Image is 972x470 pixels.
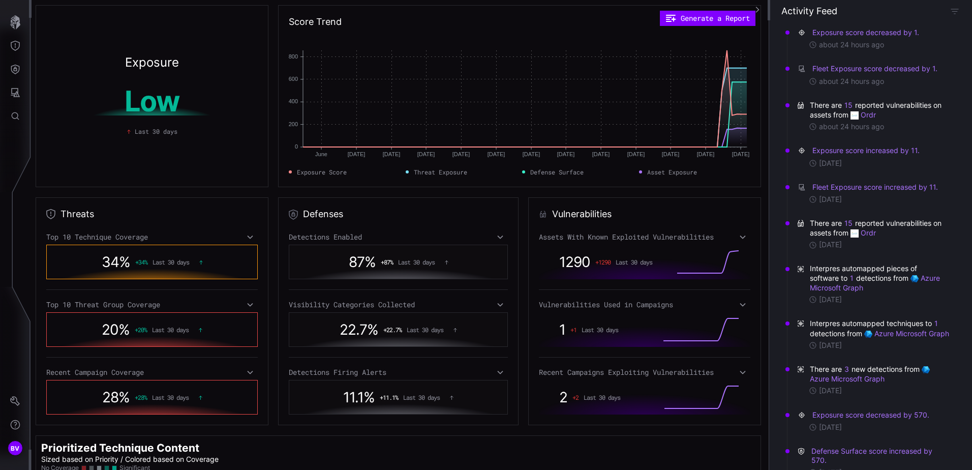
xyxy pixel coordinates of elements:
[135,394,147,401] span: + 28 %
[559,321,565,338] span: 1
[812,27,920,38] button: Exposure score decreased by 1.
[812,410,930,420] button: Exposure score decreased by 570.
[850,228,876,237] a: Ordr
[810,364,950,384] span: There are new detections from
[810,100,950,120] span: There are reported vulnerabilities on assets from
[297,167,347,177] span: Exposure Score
[452,151,470,157] text: [DATE]
[559,253,590,271] span: 1290
[523,151,540,157] text: [DATE]
[592,151,610,157] text: [DATE]
[844,364,849,374] button: 3
[922,366,930,374] img: Microsoft Graph
[539,232,750,242] div: Assets With Known Exploited Vulnerabilities
[559,389,567,406] span: 2
[315,151,327,157] text: June
[102,253,130,271] span: 34 %
[289,300,508,309] div: Visibility Categories Collected
[414,167,467,177] span: Threat Exposure
[810,218,950,238] span: There are reported vulnerabilities on assets from
[11,443,20,454] span: BV
[41,441,755,455] h2: Prioritized Technique Content
[844,100,853,110] button: 15
[125,56,179,69] h2: Exposure
[812,64,938,74] button: Fleet Exposure score decreased by 1.
[660,11,755,26] button: Generate a Report
[570,326,576,333] span: + 1
[46,232,258,242] div: Top 10 Technique Coverage
[812,182,938,192] button: Fleet Exposure score increased by 11.
[819,159,842,168] time: [DATE]
[289,76,298,82] text: 600
[539,368,750,377] div: Recent Campaigns Exploiting Vulnerabilities
[849,273,854,283] button: 1
[662,151,680,157] text: [DATE]
[135,326,147,333] span: + 20 %
[289,232,508,242] div: Detections Enabled
[403,394,440,401] span: Last 30 days
[850,110,876,119] a: Ordr
[732,151,750,157] text: [DATE]
[135,127,177,136] span: Last 30 days
[1,436,30,460] button: BV
[343,389,375,406] span: 11.1 %
[530,167,584,177] span: Defense Surface
[934,318,938,329] button: 1
[46,300,258,309] div: Top 10 Threat Group Coverage
[46,368,258,377] div: Recent Campaign Coverage
[819,195,842,204] time: [DATE]
[289,121,298,127] text: 200
[60,208,94,220] h2: Threats
[864,329,949,338] a: Azure Microsoft Graph
[349,253,376,271] span: 87 %
[56,87,248,115] h1: Low
[289,53,298,60] text: 800
[383,326,402,333] span: + 22.7 %
[595,258,611,266] span: + 1290
[417,151,435,157] text: [DATE]
[616,258,652,266] span: Last 30 days
[819,40,884,49] time: about 24 hours ago
[289,98,298,104] text: 400
[819,386,842,395] time: [DATE]
[340,321,378,338] span: 22.7 %
[819,423,842,432] time: [DATE]
[819,240,842,249] time: [DATE]
[348,151,366,157] text: [DATE]
[381,258,393,266] span: + 87 %
[850,111,859,120] img: Ordr
[303,208,343,220] h2: Defenses
[910,275,919,283] img: Microsoft Graph
[153,258,189,266] span: Last 30 days
[582,326,618,333] span: Last 30 days
[810,264,950,293] span: Interpres automapped pieces of software to detections from
[380,394,398,401] span: + 11.1 %
[819,77,884,86] time: about 24 hours ago
[850,229,859,238] img: Ordr
[102,321,130,338] span: 20 %
[398,258,435,266] span: Last 30 days
[647,167,697,177] span: Asset Exposure
[539,300,750,309] div: Vulnerabilities Used in Campaigns
[383,151,401,157] text: [DATE]
[102,389,130,406] span: 28 %
[781,5,837,17] h4: Activity Feed
[572,394,579,401] span: + 2
[552,208,612,220] h2: Vulnerabilities
[407,326,443,333] span: Last 30 days
[627,151,645,157] text: [DATE]
[819,341,842,350] time: [DATE]
[811,446,950,465] button: Defense Surface score increased by 570.
[41,455,755,464] p: Sized based on Priority / Colored based on Coverage
[152,326,189,333] span: Last 30 days
[289,16,342,28] h2: Score Trend
[557,151,575,157] text: [DATE]
[812,145,920,156] button: Exposure score increased by 11.
[295,143,298,150] text: 0
[135,258,147,266] span: + 34 %
[844,218,853,228] button: 15
[488,151,505,157] text: [DATE]
[819,122,884,131] time: about 24 hours ago
[697,151,715,157] text: [DATE]
[584,394,620,401] span: Last 30 days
